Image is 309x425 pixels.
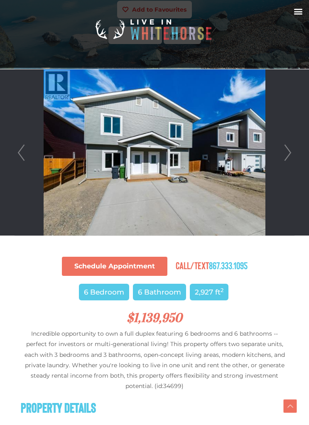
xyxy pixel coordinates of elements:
[221,287,223,293] sup: 2
[21,329,288,391] p: Incredible opportunity to own a full duplex featuring 6 bedrooms and 6 bathrooms -- perfect for i...
[21,311,288,324] h2: $1,139,950
[282,69,294,236] a: Next
[44,69,265,236] img: 47 Ellwood Street, Whitehorse, Yukon Y1A 0S8 - Photo 25 - 16772
[176,259,248,271] span: Call/Text
[190,284,228,300] span: 2,927 ft
[133,284,186,300] span: 6 Bathroom
[21,400,288,415] h3: Property Details
[62,257,167,276] a: Schedule Appointment
[291,4,305,18] div: Menu Toggle
[15,69,27,236] a: Prev
[79,284,129,300] span: 6 Bedroom
[209,259,248,271] a: 867.333.1095
[74,263,155,270] span: Schedule Appointment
